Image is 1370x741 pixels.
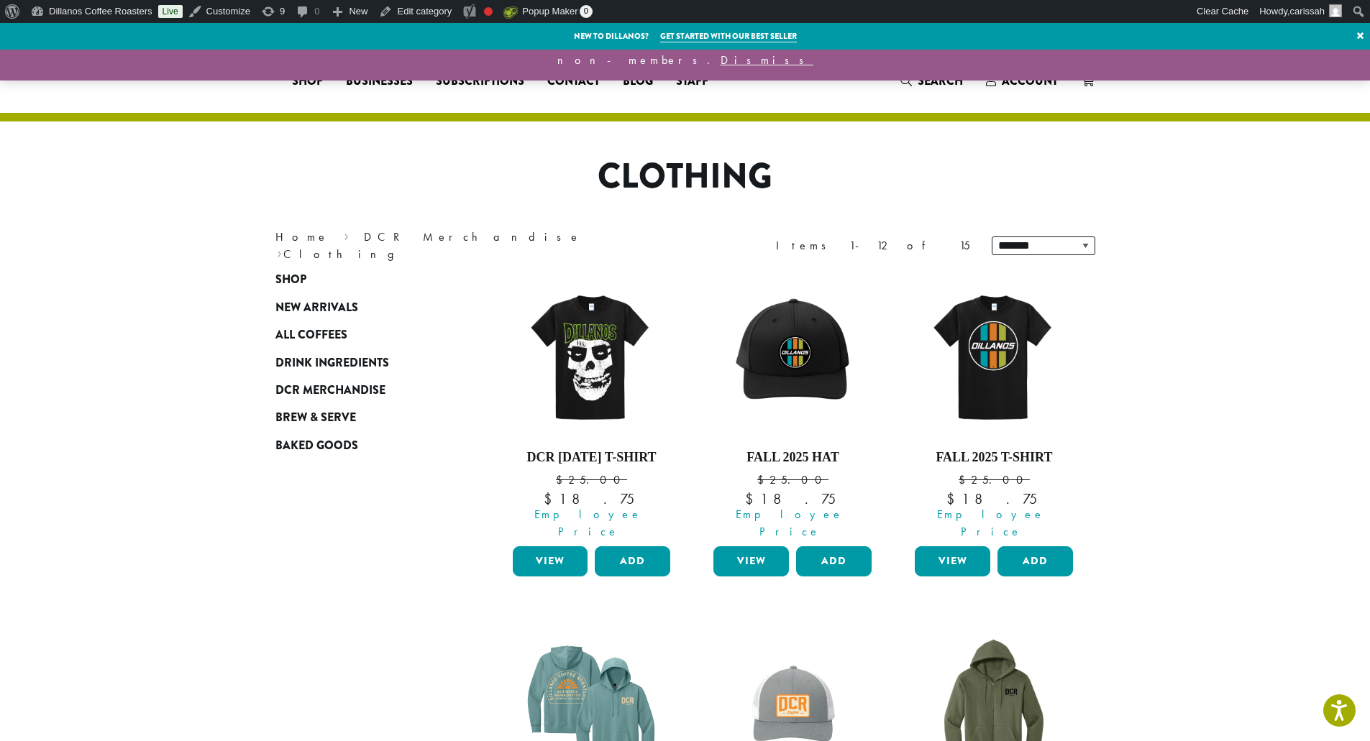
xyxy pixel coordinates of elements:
[508,273,674,438] img: DCR-Halloween-Tee-LTO-WEB-scaled.jpg
[275,271,306,289] span: Shop
[946,489,962,508] span: $
[275,229,329,244] a: Home
[796,546,872,576] button: Add
[997,546,1073,576] button: Add
[275,432,448,459] a: Baked Goods
[710,273,875,540] a: Fall 2025 Hat $25.00 Employee Price
[911,273,1077,438] img: DCR-Retro-Three-Strip-Circle-Tee-Fall-WEB-scaled.jpg
[757,472,770,487] span: $
[275,266,448,293] a: Shop
[275,382,385,400] span: DCR Merchandise
[665,70,720,93] a: Staff
[277,241,282,263] span: ›
[275,377,448,404] a: DCR Merchandise
[158,5,183,18] a: Live
[776,237,970,254] div: Items 1-12 of 15
[721,52,813,68] a: Dismiss
[918,73,963,89] span: Search
[915,546,990,576] a: View
[275,326,347,344] span: All Coffees
[275,404,448,431] a: Brew & Serve
[889,69,974,93] a: Search
[660,30,797,42] a: Get started with our best seller
[436,73,524,91] span: Subscriptions
[556,472,627,487] bdi: 25.00
[911,450,1077,466] h4: Fall 2025 T-Shirt
[280,70,334,93] a: Shop
[275,409,356,427] span: Brew & Serve
[503,506,675,540] span: Employee Price
[704,506,875,540] span: Employee Price
[757,472,828,487] bdi: 25.00
[905,506,1077,540] span: Employee Price
[344,224,349,246] span: ›
[556,472,568,487] span: $
[275,349,448,376] a: Drink Ingredients
[292,73,323,91] span: Shop
[710,273,875,438] img: DCR-Retro-Three-Strip-Circle-Patch-Trucker-Hat-Fall-WEB-scaled.jpg
[713,546,789,576] a: View
[676,73,708,91] span: Staff
[959,472,971,487] span: $
[484,7,493,16] div: Focus keyphrase not set
[275,229,664,263] nav: Breadcrumb
[544,489,639,508] bdi: 18.75
[1351,23,1370,49] a: ×
[745,489,841,508] bdi: 18.75
[509,450,675,466] h4: DCR [DATE] T-Shirt
[364,229,581,244] a: DCR Merchandise
[946,489,1042,508] bdi: 18.75
[745,489,760,508] span: $
[265,156,1106,198] h1: Clothing
[346,73,413,91] span: Businesses
[911,273,1077,540] a: Fall 2025 T-Shirt $25.00 Employee Price
[275,321,448,349] a: All Coffees
[513,546,588,576] a: View
[509,273,675,540] a: DCR [DATE] T-Shirt $25.00 Employee Price
[1002,73,1058,89] span: Account
[1290,6,1325,17] span: carissah
[623,73,653,91] span: Blog
[595,546,670,576] button: Add
[275,294,448,321] a: New Arrivals
[544,489,559,508] span: $
[959,472,1030,487] bdi: 25.00
[580,5,593,18] span: 0
[547,73,600,91] span: Contact
[275,299,358,317] span: New Arrivals
[275,354,389,372] span: Drink Ingredients
[710,450,875,466] h4: Fall 2025 Hat
[275,437,358,455] span: Baked Goods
